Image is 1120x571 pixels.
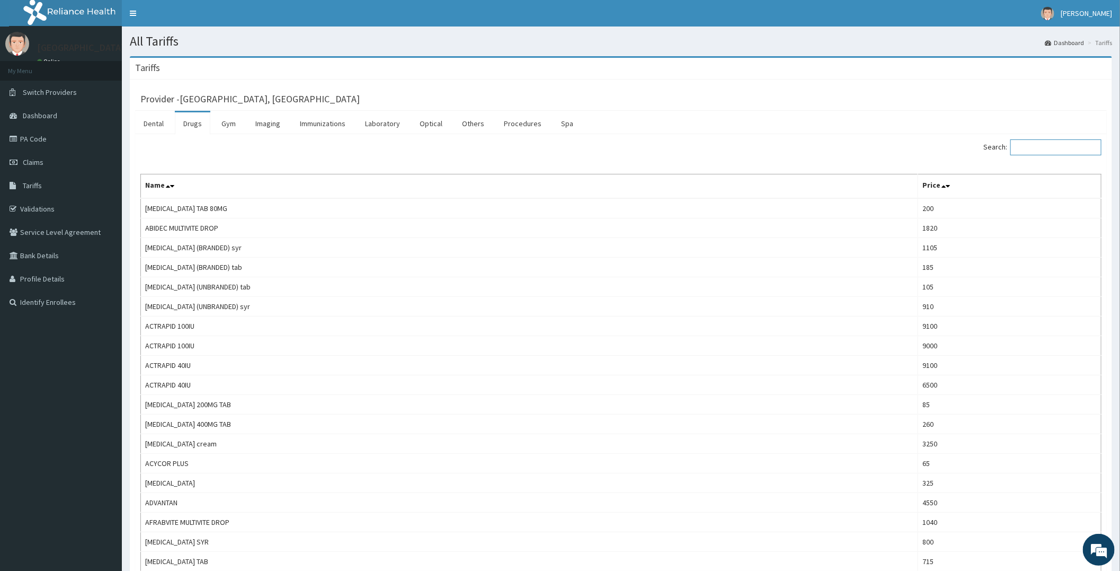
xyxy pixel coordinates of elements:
[141,493,918,513] td: ADVANTAN
[141,317,918,336] td: ACTRAPID 100IU
[5,32,29,56] img: User Image
[918,434,1101,454] td: 3250
[918,317,1101,336] td: 9100
[23,87,77,97] span: Switch Providers
[411,112,451,135] a: Optical
[141,434,918,454] td: [MEDICAL_DATA] cream
[1061,8,1112,18] span: [PERSON_NAME]
[357,112,408,135] a: Laboratory
[918,473,1101,493] td: 325
[141,198,918,218] td: [MEDICAL_DATA] TAB 80MG
[130,34,1112,48] h1: All Tariffs
[141,218,918,238] td: ABIDEC MULTIVITE DROP
[141,174,918,199] th: Name
[495,112,550,135] a: Procedures
[918,218,1101,238] td: 1820
[918,454,1101,473] td: 65
[141,336,918,356] td: ACTRAPID 100IU
[141,356,918,375] td: ACTRAPID 40IU
[141,532,918,552] td: [MEDICAL_DATA] SYR
[553,112,582,135] a: Spa
[918,493,1101,513] td: 4550
[141,238,918,258] td: [MEDICAL_DATA] (BRANDED) syr
[918,336,1101,356] td: 9000
[37,58,63,65] a: Online
[454,112,493,135] a: Others
[135,112,172,135] a: Dental
[37,43,153,52] p: [GEOGRAPHIC_DATA] ABUJA
[23,111,57,120] span: Dashboard
[918,297,1101,317] td: 910
[1085,38,1112,47] li: Tariffs
[140,94,360,104] h3: Provider - [GEOGRAPHIC_DATA], [GEOGRAPHIC_DATA]
[141,513,918,532] td: AFRABVITE MULTIVITE DROP
[141,258,918,277] td: [MEDICAL_DATA] (BRANDED) tab
[23,157,43,167] span: Claims
[135,63,160,73] h3: Tariffs
[918,238,1101,258] td: 1105
[141,454,918,473] td: ACYCOR PLUS
[141,395,918,415] td: [MEDICAL_DATA] 200MG TAB
[141,415,918,434] td: [MEDICAL_DATA] 400MG TAB
[1045,38,1084,47] a: Dashboard
[291,112,354,135] a: Immunizations
[918,513,1101,532] td: 1040
[918,415,1101,434] td: 260
[918,258,1101,277] td: 185
[141,297,918,317] td: [MEDICAL_DATA] (UNBRANDED) syr
[1041,7,1054,20] img: User Image
[141,473,918,493] td: [MEDICAL_DATA]
[23,181,42,190] span: Tariffs
[175,112,210,135] a: Drugs
[918,375,1101,395] td: 6500
[983,139,1101,155] label: Search:
[141,277,918,297] td: [MEDICAL_DATA] (UNBRANDED) tab
[918,532,1101,552] td: 800
[918,277,1101,297] td: 105
[918,174,1101,199] th: Price
[918,198,1101,218] td: 200
[247,112,289,135] a: Imaging
[918,395,1101,415] td: 85
[141,375,918,395] td: ACTRAPID 40IU
[213,112,244,135] a: Gym
[918,356,1101,375] td: 9100
[1010,139,1101,155] input: Search:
